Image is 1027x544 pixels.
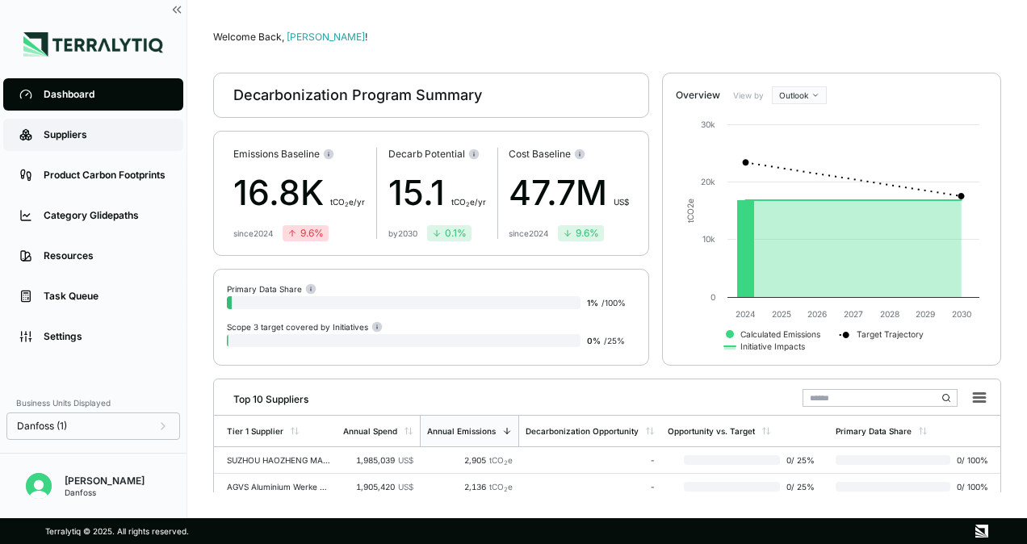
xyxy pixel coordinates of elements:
span: 0 % [587,336,601,345]
text: 2026 [807,309,827,319]
div: by 2030 [388,228,417,238]
text: 10k [702,234,715,244]
div: Welcome Back, [213,31,1001,44]
div: 0.1 % [432,227,467,240]
div: Cost Baseline [509,148,629,161]
span: US$ [398,455,413,465]
span: ! [365,31,367,43]
span: / 100 % [602,298,626,308]
div: - [526,455,655,465]
div: 47.7M [509,167,629,219]
div: Tier 1 Supplier [227,426,283,436]
div: Danfoss [65,488,145,497]
text: Target Trajectory [857,329,924,340]
sub: 2 [466,201,470,208]
tspan: 2 [685,203,695,208]
div: Business Units Displayed [6,393,180,412]
span: / 25 % [604,336,625,345]
div: Suppliers [44,128,167,141]
sub: 2 [504,486,508,493]
div: 9.6 % [287,227,324,240]
div: 2,136 [426,482,513,492]
div: Task Queue [44,290,167,303]
text: Initiative Impacts [740,341,805,352]
div: Category Glidepaths [44,209,167,222]
div: Primary Data Share [227,282,316,295]
text: 2024 [736,309,756,319]
text: 2028 [880,309,899,319]
div: 1,905,420 [343,482,413,492]
div: Top 10 Suppliers [220,387,308,406]
span: tCO e [489,482,513,492]
div: Resources [44,249,167,262]
label: View by [733,90,765,100]
text: 30k [701,119,715,129]
div: 9.6 % [563,227,599,240]
div: Opportunity vs. Target [668,426,755,436]
span: 0 / 100 % [950,455,991,465]
span: 0 / 25 % [780,455,823,465]
span: t CO e/yr [451,197,486,207]
span: [PERSON_NAME] [287,31,367,43]
div: 2,905 [426,455,513,465]
text: 2027 [844,309,863,319]
img: Pratiksha Kulkarni [26,473,52,499]
div: Decarbonization Opportunity [526,426,639,436]
div: since 2024 [509,228,548,238]
text: 2029 [916,309,935,319]
span: US$ [398,482,413,492]
div: SUZHOU HAOZHENG MACHINERY [227,455,330,465]
span: US$ [614,197,629,207]
div: Annual Spend [343,426,397,436]
div: Scope 3 target covered by Initiatives [227,320,383,333]
img: Logo [23,32,163,56]
text: 0 [711,292,715,302]
div: Emissions Baseline [233,148,365,161]
span: 0 / 100 % [950,482,991,492]
div: Overview [676,89,720,102]
sub: 2 [504,459,508,467]
div: Decarb Potential [388,148,486,161]
div: Settings [44,330,167,343]
div: - [526,482,655,492]
div: since 2024 [233,228,273,238]
div: 15.1 [388,167,486,219]
div: 1,985,039 [343,455,413,465]
span: t CO e/yr [330,197,365,207]
text: 2025 [772,309,791,319]
span: Outlook [779,90,808,100]
sub: 2 [345,201,349,208]
button: Outlook [772,86,827,104]
button: Open user button [19,467,58,505]
text: tCO e [685,199,695,223]
div: Annual Emissions [427,426,496,436]
text: 2030 [952,309,971,319]
span: 1 % [587,298,598,308]
div: Decarbonization Program Summary [233,86,482,105]
text: 20k [701,177,715,186]
div: AGVS Aluminium Werke GmbH [227,482,330,492]
div: 16.8K [233,167,365,219]
div: Product Carbon Footprints [44,169,167,182]
div: Dashboard [44,88,167,101]
text: Calculated Emissions [740,329,820,339]
span: Danfoss (1) [17,420,67,433]
span: 0 / 25 % [780,482,823,492]
div: [PERSON_NAME] [65,475,145,488]
span: tCO e [489,455,513,465]
div: Primary Data Share [836,426,912,436]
